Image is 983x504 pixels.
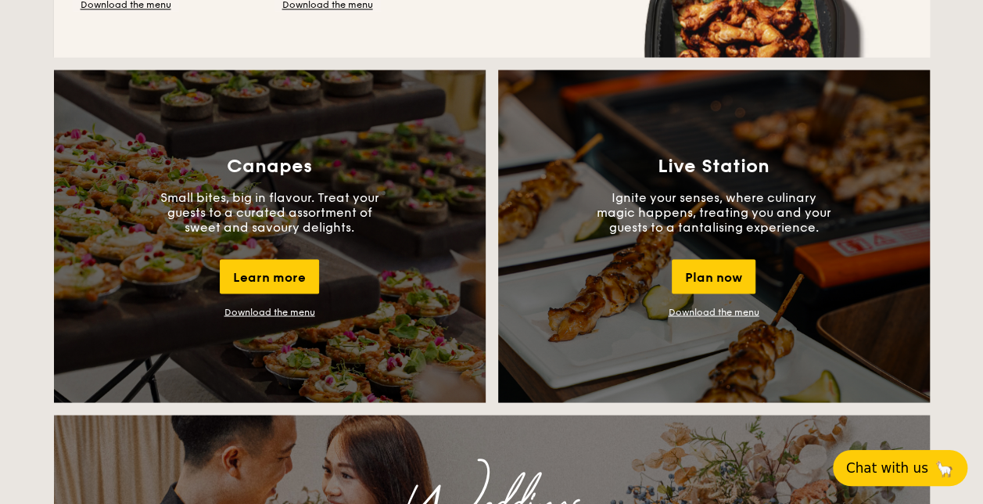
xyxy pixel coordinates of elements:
[672,259,755,293] div: Plan now
[935,459,954,477] span: 🦙
[152,189,387,234] p: Small bites, big in flavour. Treat your guests to a curated assortment of sweet and savoury delig...
[224,306,315,317] a: Download the menu
[846,460,928,476] span: Chat with us
[658,155,770,177] h3: Live Station
[669,306,759,317] a: Download the menu
[220,259,319,293] div: Learn more
[227,155,312,177] h3: Canapes
[833,450,967,486] button: Chat with us🦙
[597,189,831,234] p: Ignite your senses, where culinary magic happens, treating you and your guests to a tantalising e...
